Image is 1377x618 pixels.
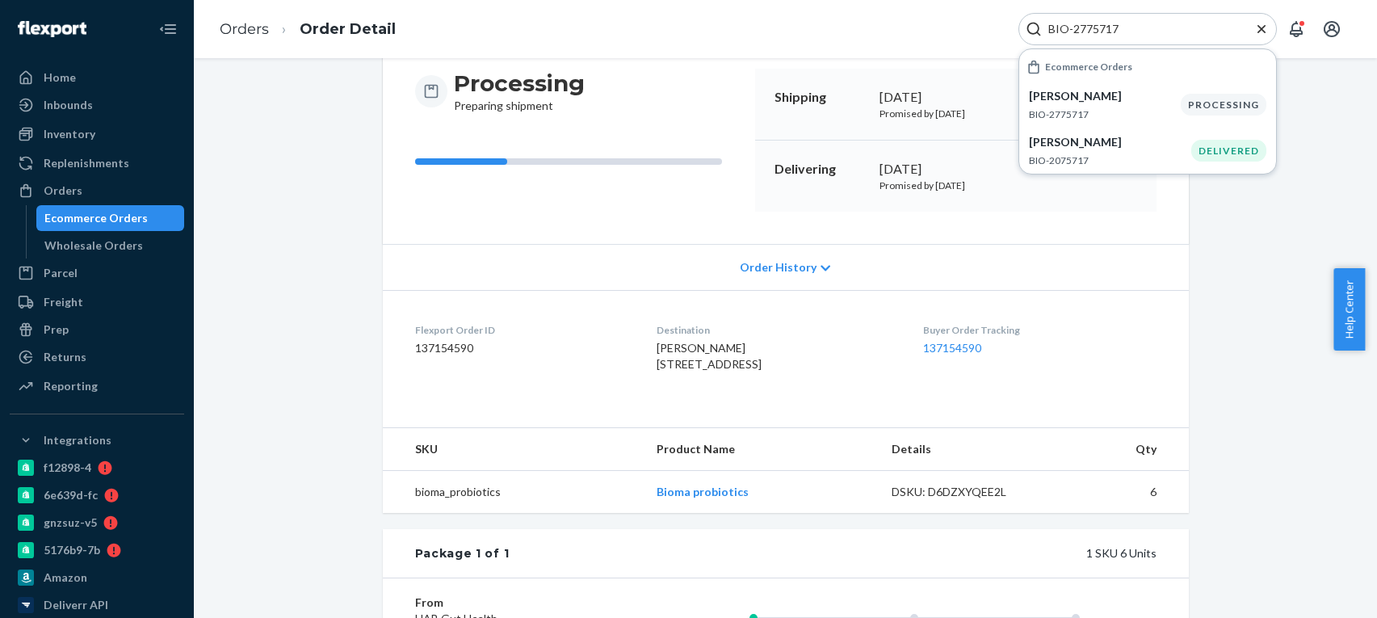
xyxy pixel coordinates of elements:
[10,510,184,536] a: gnzsuz-v5
[10,317,184,343] a: Prep
[44,460,91,476] div: f12898-4
[1042,21,1241,37] input: Search Input
[879,428,1056,471] th: Details
[10,592,184,618] a: Deliverr API
[415,545,510,561] div: Package 1 of 1
[18,21,86,37] img: Flexport logo
[383,428,644,471] th: SKU
[44,432,111,448] div: Integrations
[923,341,981,355] a: 137154590
[44,515,97,531] div: gnzsuz-v5
[657,485,749,498] a: Bioma probiotics
[1029,107,1181,121] p: BIO-2775717
[300,20,396,38] a: Order Detail
[36,233,185,259] a: Wholesale Orders
[880,160,1032,179] div: [DATE]
[44,378,98,394] div: Reporting
[207,6,409,53] ol: breadcrumbs
[775,88,867,107] p: Shipping
[1280,13,1312,45] button: Open notifications
[880,88,1032,107] div: [DATE]
[415,595,608,611] dt: From
[415,323,631,337] dt: Flexport Order ID
[1029,88,1181,104] p: [PERSON_NAME]
[44,210,148,226] div: Ecommerce Orders
[44,265,78,281] div: Parcel
[892,484,1043,500] div: DSKU: D6DZXYQEE2L
[44,238,143,254] div: Wholesale Orders
[1253,21,1270,38] button: Close Search
[44,69,76,86] div: Home
[740,259,817,275] span: Order History
[1045,61,1132,72] h6: Ecommerce Orders
[509,545,1156,561] div: 1 SKU 6 Units
[454,69,585,114] div: Preparing shipment
[10,260,184,286] a: Parcel
[10,482,184,508] a: 6e639d-fc
[1316,13,1348,45] button: Open account menu
[1333,268,1365,351] button: Help Center
[44,597,108,613] div: Deliverr API
[1191,140,1266,162] div: DELIVERED
[383,471,644,514] td: bioma_probiotics
[10,344,184,370] a: Returns
[1026,21,1042,37] svg: Search Icon
[152,13,184,45] button: Close Navigation
[44,97,93,113] div: Inbounds
[44,294,83,310] div: Freight
[10,565,184,591] a: Amazon
[10,178,184,204] a: Orders
[454,69,585,98] h3: Processing
[880,179,1032,192] p: Promised by [DATE]
[657,323,897,337] dt: Destination
[1181,94,1266,116] div: PROCESSING
[10,150,184,176] a: Replenishments
[44,487,98,503] div: 6e639d-fc
[1056,428,1189,471] th: Qty
[220,20,269,38] a: Orders
[1056,471,1189,514] td: 6
[1029,153,1191,167] p: BIO-2075717
[10,92,184,118] a: Inbounds
[44,349,86,365] div: Returns
[10,455,184,481] a: f12898-4
[775,160,867,179] p: Delivering
[10,121,184,147] a: Inventory
[10,537,184,563] a: 5176b9-7b
[923,323,1156,337] dt: Buyer Order Tracking
[44,322,69,338] div: Prep
[1029,134,1191,150] p: [PERSON_NAME]
[10,373,184,399] a: Reporting
[44,542,100,558] div: 5176b9-7b
[44,155,129,171] div: Replenishments
[44,183,82,199] div: Orders
[657,341,762,371] span: [PERSON_NAME] [STREET_ADDRESS]
[44,570,87,586] div: Amazon
[10,427,184,453] button: Integrations
[44,126,95,142] div: Inventory
[10,65,184,90] a: Home
[10,289,184,315] a: Freight
[644,428,879,471] th: Product Name
[415,340,631,356] dd: 137154590
[880,107,1032,120] p: Promised by [DATE]
[36,205,185,231] a: Ecommerce Orders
